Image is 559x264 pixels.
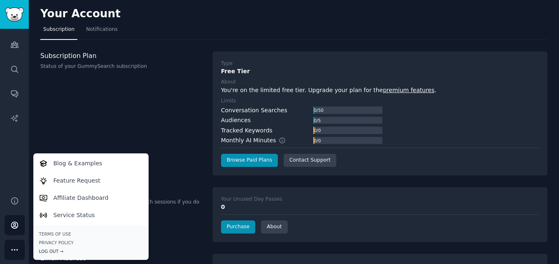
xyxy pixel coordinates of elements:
[221,60,233,67] div: Type
[313,137,321,144] div: 0 / 0
[221,220,256,234] a: Purchase
[35,206,147,224] a: Service Status
[35,189,147,206] a: Affiliate Dashboard
[313,117,321,124] div: 0 / 5
[221,203,539,211] div: 0
[313,127,321,134] div: 0 / 0
[383,87,434,93] a: premium features
[221,154,278,167] a: Browse Paid Plans
[221,86,539,95] div: You're on the limited free tier. Upgrade your plan for the .
[54,194,109,202] p: Affiliate Dashboard
[261,220,287,234] a: About
[284,154,336,167] a: Contact Support
[221,116,251,125] div: Audiences
[54,176,100,185] p: Feature Request
[221,97,236,105] div: Limits
[54,159,102,168] p: Blog & Examples
[221,126,273,135] div: Tracked Keywords
[35,155,147,172] a: Blog & Examples
[40,51,204,60] h3: Subscription Plan
[221,136,295,145] div: Monthly AI Minutes
[39,231,143,237] a: Terms of Use
[35,172,147,189] a: Feature Request
[5,7,24,22] img: GummySearch logo
[39,240,143,245] a: Privacy Policy
[40,63,204,70] p: Status of your GummySearch subscription
[54,211,95,220] p: Service Status
[83,23,121,40] a: Notifications
[86,26,118,33] span: Notifications
[40,23,77,40] a: Subscription
[221,79,236,86] div: About
[313,107,324,114] div: 0 / 50
[221,196,282,203] div: Your Unused Day Passes
[39,248,143,254] div: Log Out →
[221,67,539,76] div: Free Tier
[221,106,287,115] div: Conversation Searches
[40,7,121,21] h2: Your Account
[43,26,75,33] span: Subscription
